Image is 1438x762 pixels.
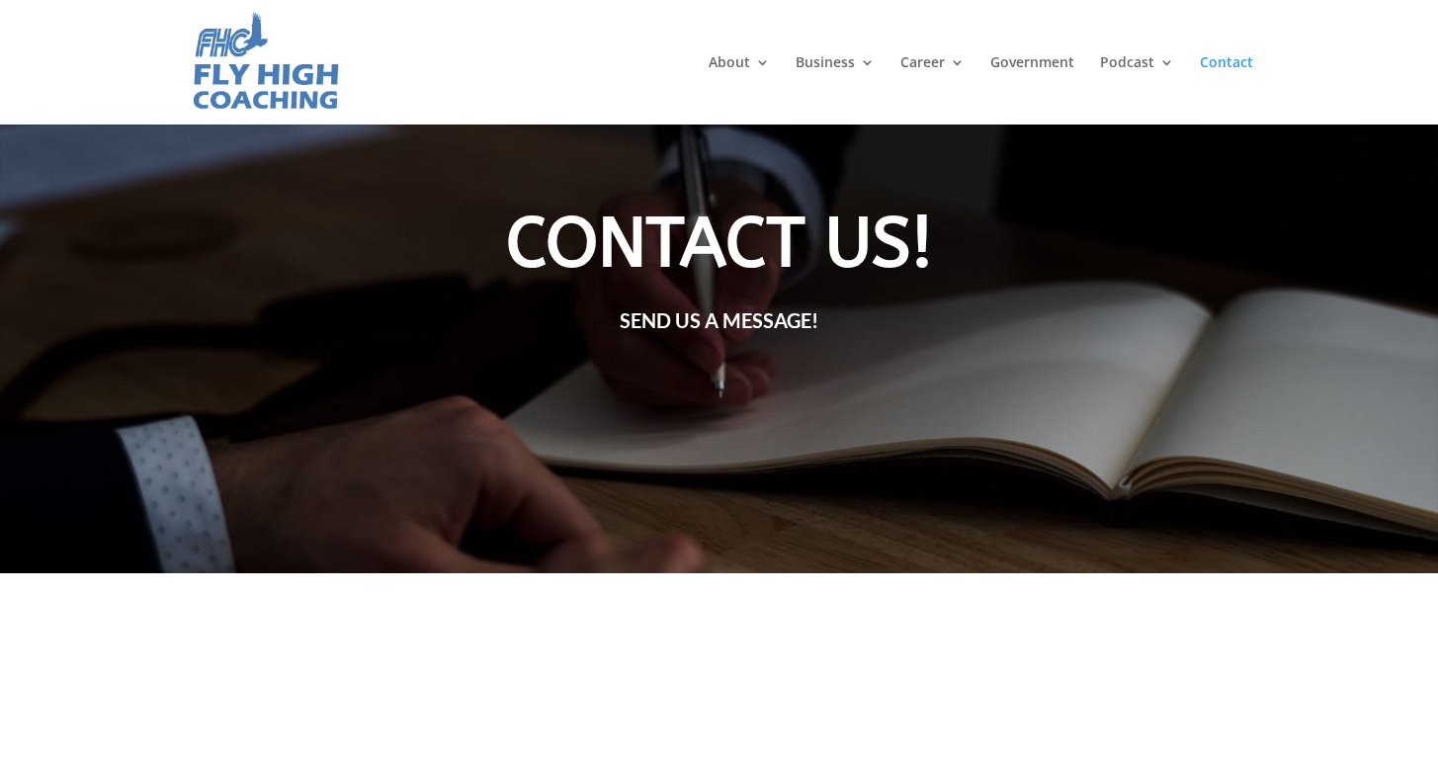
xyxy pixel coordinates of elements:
[709,55,770,125] a: About
[796,55,875,125] a: Business
[186,305,1253,345] h3: Send us a message!
[900,55,965,125] a: Career
[990,55,1074,125] a: Government
[1200,55,1253,125] a: Contact
[186,192,1253,305] h1: CONTACT US!
[1100,55,1174,125] a: Podcast
[190,10,341,115] img: Fly High Coaching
